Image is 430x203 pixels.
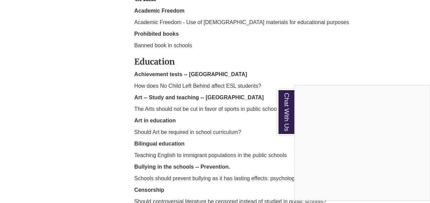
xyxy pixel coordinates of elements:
strong: Prohibited books [134,31,179,37]
strong: Education [134,56,175,67]
strong: Art -- Study and teaching -- [GEOGRAPHIC_DATA] [134,95,264,100]
p: Academic Freedom - Use of [DEMOGRAPHIC_DATA] materials for educational purposes [134,18,384,27]
p: Banned book in schools [134,41,384,50]
strong: Academic Freedom [134,8,185,14]
p: The Arts should not be cut in favor of sports in public schools. [134,105,384,113]
strong: Bilingual education [134,141,185,147]
a: Chat With Us [277,89,294,135]
iframe: Chat Widget [294,85,430,200]
p: Teaching English to immigrant populations in the public schools [134,151,384,159]
strong: Achievement tests -- [GEOGRAPHIC_DATA] [134,71,247,77]
strong: Censorship [134,187,164,193]
p: Should Art be required in school curriculum? [134,128,384,136]
strong: Bullying in the schools -- Prevention. [134,164,230,170]
div: Chat With Us [294,85,430,201]
strong: Art in education [134,118,176,123]
p: Schools should prevent bullying as it has lasting effects: psychological, social, academic and he... [134,174,384,183]
p: How does No Child Left Behind affect ESL students? [134,82,384,90]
